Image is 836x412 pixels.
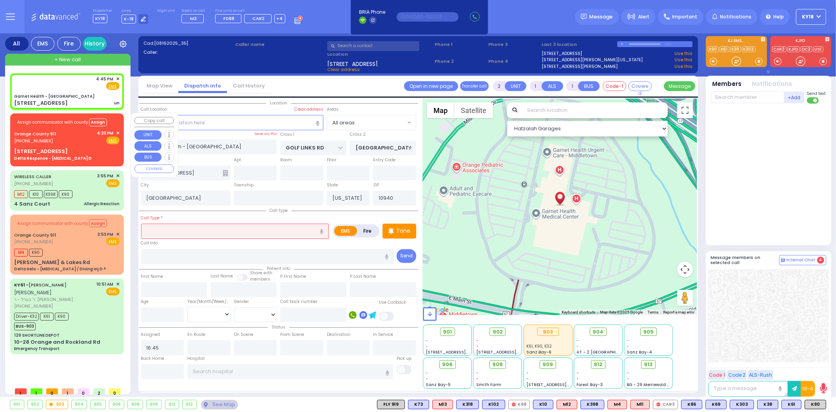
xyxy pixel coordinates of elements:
[397,12,459,22] input: (000)000-00000
[787,257,816,263] span: Internal Chat
[476,349,550,355] span: [STREET_ADDRESS][PERSON_NAME]
[280,273,306,280] label: P First Name
[757,400,778,409] div: BLS
[426,343,428,349] span: -
[408,400,429,409] div: K73
[210,273,233,279] label: Last Name
[5,37,29,51] div: All
[134,153,161,162] button: BUS
[505,81,526,91] button: UNIT
[425,305,451,315] a: Open this area in Google Maps (opens a new window)
[542,50,582,57] a: [STREET_ADDRESS]
[14,99,68,107] div: [STREET_ADDRESS]
[675,50,693,57] a: Use this
[672,13,697,20] span: Important
[627,343,629,349] span: -
[109,84,117,89] u: EMS
[425,305,451,315] img: Google
[14,148,68,155] div: [STREET_ADDRESS]
[580,400,604,409] div: K398
[705,400,727,409] div: K69
[44,190,58,198] span: K398
[122,15,136,24] span: K-18
[603,81,626,91] button: Code-1
[31,37,54,51] div: EMS
[14,131,56,137] a: Orange County 911
[234,332,253,338] label: On Scene
[141,332,160,338] label: Assigned
[627,376,629,382] span: -
[442,361,453,368] span: 906
[533,400,553,409] div: K10
[332,119,355,127] span: All areas
[334,226,357,236] label: EMS
[488,58,539,65] span: Phone 4
[706,39,767,44] label: KJ EMS...
[31,388,42,394] span: 1
[14,323,36,330] span: BUS-903
[526,349,551,355] span: Sanz Bay-6
[29,249,43,257] span: K90
[748,370,773,380] button: ALS-Rush
[730,46,741,52] a: K38
[40,313,54,321] span: K61
[627,337,629,343] span: -
[813,46,823,52] a: Util
[476,376,479,382] span: -
[817,257,824,264] span: 4
[730,400,754,409] div: BLS
[628,81,652,91] button: Covered
[653,400,678,409] div: CAR3
[581,14,587,20] img: message.svg
[627,349,653,355] span: Sanz Bay-4
[432,400,453,409] div: M13
[178,82,227,89] a: Dispatch info
[327,60,378,66] span: [STREET_ADDRESS]
[109,388,121,394] span: 0
[608,400,627,409] div: M4
[14,266,106,272] div: Delta Helo - [MEDICAL_DATA] / Diving Inj D ^
[109,138,117,144] u: EMS
[46,388,58,394] span: 0
[476,382,501,388] span: Smith Farm
[17,221,88,226] span: Assign communicator with county
[327,115,416,130] span: All areas
[143,49,233,56] label: Caller:
[250,270,272,276] small: Share with
[106,288,120,295] span: EMS
[223,170,228,176] span: Other building occupants
[327,115,405,129] span: All areas
[675,57,693,63] a: Use this
[28,400,43,409] div: 902
[681,400,702,409] div: K86
[227,82,271,89] a: Call History
[492,361,503,368] span: 908
[93,9,112,13] label: Dispatcher
[373,157,395,163] label: Entry Code
[114,100,120,106] div: un
[508,400,530,409] div: K68
[250,276,270,282] span: members
[98,173,114,179] span: 3:55 PM
[93,14,107,23] span: KY18
[708,46,719,52] a: K90
[656,403,660,407] img: red-radio-icon.svg
[578,81,600,91] button: BUS
[223,15,234,22] span: FD88
[397,355,412,362] label: Pick up
[593,328,604,336] span: 904
[14,239,53,245] span: [PHONE_NUMBER]
[807,97,820,104] label: Turn off text
[17,119,88,125] span: Assign communicator with county
[435,41,486,48] span: Phone 1
[14,313,39,321] span: Driver-K32
[327,157,336,163] label: Floor
[476,343,479,349] span: -
[526,343,552,349] span: K61, K90, K32
[426,337,428,343] span: -
[454,102,493,118] button: Show satellite imagery
[426,349,500,355] span: [STREET_ADDRESS][PERSON_NAME]
[711,255,779,265] h5: Message members on selected call
[116,130,120,137] span: ✕
[84,201,120,207] div: Allergic Reaction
